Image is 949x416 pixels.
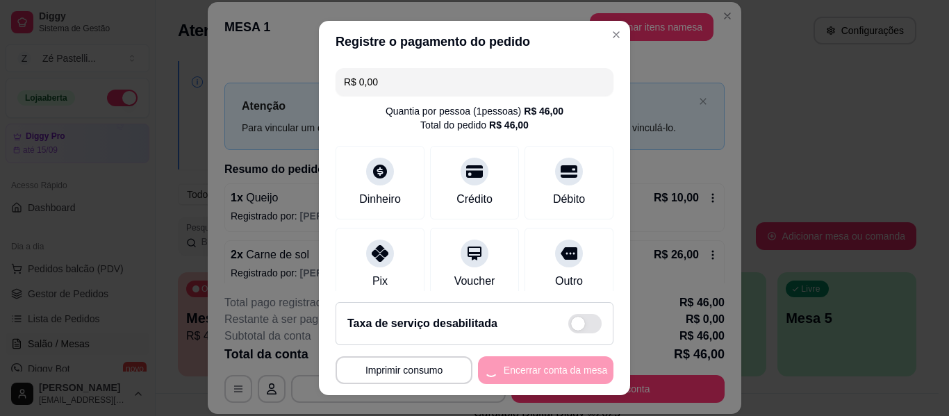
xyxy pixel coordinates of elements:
button: Close [605,24,627,46]
input: Ex.: hambúrguer de cordeiro [344,68,605,96]
div: Total do pedido [420,118,529,132]
div: Débito [553,191,585,208]
div: Pix [372,273,388,290]
div: Voucher [454,273,495,290]
div: R$ 46,00 [524,104,563,118]
button: Imprimir consumo [336,356,472,384]
div: Quantia por pessoa ( 1 pessoas) [386,104,563,118]
div: Crédito [456,191,493,208]
div: Dinheiro [359,191,401,208]
h2: Taxa de serviço desabilitada [347,315,497,332]
header: Registre o pagamento do pedido [319,21,630,63]
div: Outro [555,273,583,290]
div: R$ 46,00 [489,118,529,132]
